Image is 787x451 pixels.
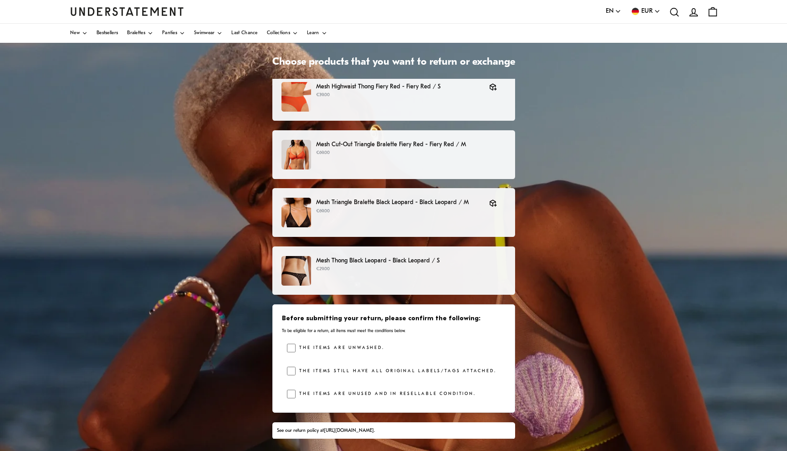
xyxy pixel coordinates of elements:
span: Last Chance [231,31,257,36]
a: Collections [267,24,298,43]
span: EN [606,6,613,16]
button: EN [606,6,621,16]
a: Bralettes [127,24,153,43]
button: EUR [630,6,660,16]
a: Learn [307,24,327,43]
span: Collections [267,31,290,36]
span: New [70,31,80,36]
a: Panties [162,24,185,43]
span: Swimwear [194,31,215,36]
span: Learn [307,31,319,36]
a: Last Chance [231,24,257,43]
a: Understatement Homepage [70,7,184,15]
a: New [70,24,87,43]
span: Panties [162,31,177,36]
a: Bestsellers [97,24,118,43]
span: Bestsellers [97,31,118,36]
a: Swimwear [194,24,222,43]
span: EUR [641,6,653,16]
span: Bralettes [127,31,145,36]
